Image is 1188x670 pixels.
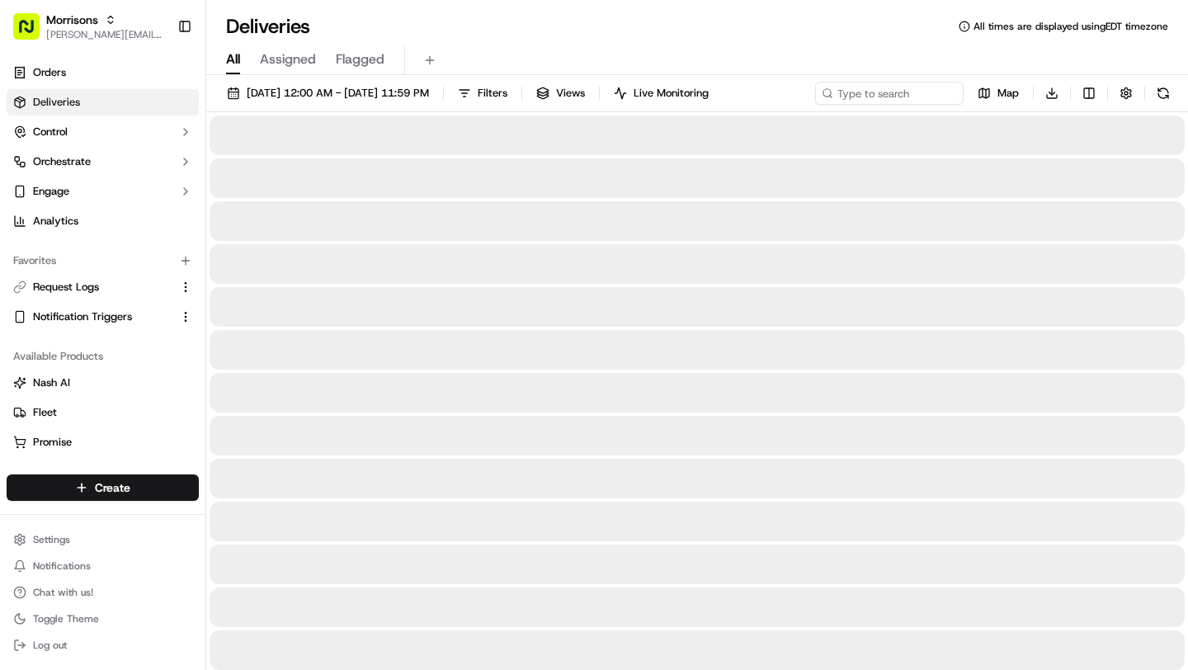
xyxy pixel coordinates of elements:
span: Live Monitoring [634,86,709,101]
button: Nash AI [7,370,199,396]
span: Control [33,125,68,139]
input: Type to search [815,82,964,105]
span: Create [95,479,130,496]
span: All [226,50,240,69]
span: Log out [33,639,67,652]
span: Notification Triggers [33,309,132,324]
a: Analytics [7,208,199,234]
button: Chat with us! [7,581,199,604]
button: Map [970,82,1026,105]
button: Control [7,119,199,145]
span: Orchestrate [33,154,91,169]
button: Fleet [7,399,199,426]
button: [DATE] 12:00 AM - [DATE] 11:59 PM [219,82,436,105]
span: All times are displayed using EDT timezone [973,20,1168,33]
a: Promise [13,435,192,450]
button: Refresh [1152,82,1175,105]
span: Toggle Theme [33,612,99,625]
div: Favorites [7,248,199,274]
span: Assigned [260,50,316,69]
span: Fleet [33,405,57,420]
button: Create [7,474,199,501]
button: Morrisons [46,12,98,28]
span: Settings [33,533,70,546]
button: Promise [7,429,199,455]
a: Notification Triggers [13,309,172,324]
a: Orders [7,59,199,86]
span: Nash AI [33,375,70,390]
a: Request Logs [13,280,172,295]
span: Orders [33,65,66,80]
span: Chat with us! [33,586,93,599]
button: Notifications [7,554,199,578]
span: Notifications [33,559,91,573]
span: Promise [33,435,72,450]
span: Request Logs [33,280,99,295]
button: Morrisons[PERSON_NAME][EMAIL_ADDRESS][DOMAIN_NAME] [7,7,171,46]
span: Engage [33,184,69,199]
a: Deliveries [7,89,199,116]
button: Orchestrate [7,149,199,175]
button: Request Logs [7,274,199,300]
span: Deliveries [33,95,80,110]
button: Engage [7,178,199,205]
button: Filters [450,82,515,105]
button: [PERSON_NAME][EMAIL_ADDRESS][DOMAIN_NAME] [46,28,164,41]
div: Available Products [7,343,199,370]
span: Analytics [33,214,78,229]
span: Filters [478,86,507,101]
button: Views [529,82,592,105]
span: Flagged [336,50,384,69]
a: Fleet [13,405,192,420]
span: Map [997,86,1019,101]
button: Settings [7,528,199,551]
button: Log out [7,634,199,657]
button: Toggle Theme [7,607,199,630]
span: Views [556,86,585,101]
button: Notification Triggers [7,304,199,330]
span: [DATE] 12:00 AM - [DATE] 11:59 PM [247,86,429,101]
button: Live Monitoring [606,82,716,105]
h1: Deliveries [226,13,310,40]
a: Nash AI [13,375,192,390]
